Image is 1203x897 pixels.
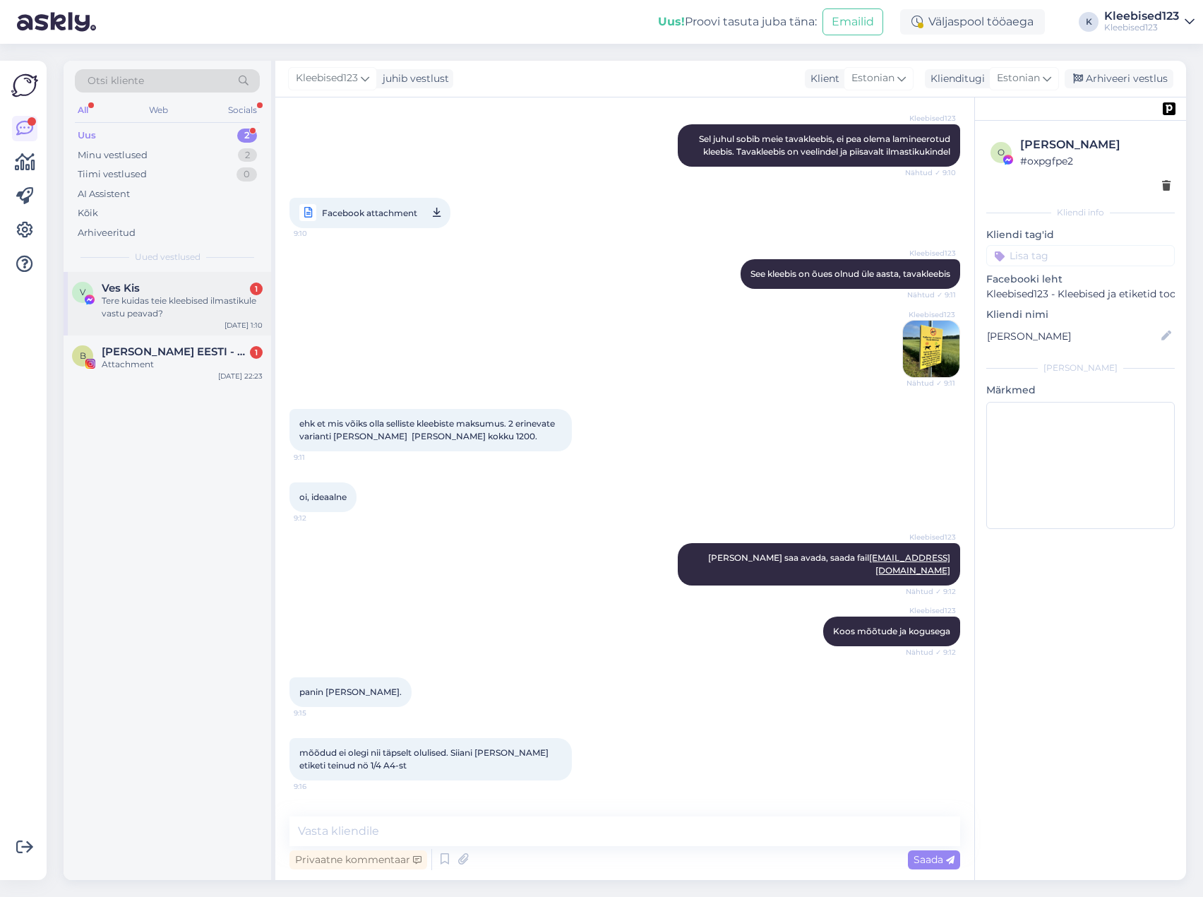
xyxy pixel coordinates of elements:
[294,708,347,718] span: 9:15
[299,492,347,502] span: oi, ideaalne
[986,227,1175,242] p: Kliendi tag'id
[78,226,136,240] div: Arhiveeritud
[80,350,86,361] span: B
[903,321,959,377] img: Attachment
[1104,22,1179,33] div: Kleebised123
[822,8,883,35] button: Emailid
[708,552,950,576] span: [PERSON_NAME] saa avada, saada fail
[322,204,417,222] span: Facebook attachment
[986,383,1175,398] p: Märkmed
[1163,102,1175,115] img: pd
[237,167,257,182] div: 0
[294,452,347,463] span: 9:11
[658,13,817,30] div: Proovi tasuta juba täna:
[914,853,954,866] span: Saada
[289,198,450,228] a: Facebook attachment9:10
[11,72,38,99] img: Askly Logo
[78,187,130,201] div: AI Assistent
[900,9,1045,35] div: Väljaspool tööaega
[699,133,952,157] span: Sel juhul sobib meie tavakleebis, ei pea olema lamineerotud kleebis. Tavakleebis on veelindel ja ...
[903,167,956,178] span: Nähtud ✓ 9:10
[903,647,956,658] span: Nähtud ✓ 9:12
[75,101,91,119] div: All
[78,206,98,220] div: Kõik
[833,626,950,636] span: Koos mõõtude ja kogusega
[903,113,956,124] span: Kleebised123
[237,129,257,143] div: 2
[851,71,894,86] span: Estonian
[78,129,96,143] div: Uus
[986,307,1175,322] p: Kliendi nimi
[925,71,985,86] div: Klienditugi
[299,418,557,441] span: ehk et mis võiks olla selliste kleebiste maksumus. 2 erinevate varianti [PERSON_NAME] [PERSON_NAM...
[250,283,263,295] div: 1
[903,532,956,542] span: Kleebised123
[986,206,1175,219] div: Kliendi info
[238,148,257,162] div: 2
[78,167,147,182] div: Tiimi vestlused
[805,71,839,86] div: Klient
[987,328,1159,344] input: Lisa nimi
[1104,11,1179,22] div: Kleebised123
[294,513,347,523] span: 9:12
[1020,153,1171,169] div: # oxpgfpe2
[102,282,140,295] span: Ves Kis
[902,378,955,388] span: Nähtud ✓ 9:11
[146,101,171,119] div: Web
[1020,136,1171,153] div: [PERSON_NAME]
[294,225,347,242] span: 9:10
[1104,11,1195,33] a: Kleebised123Kleebised123
[289,850,427,869] div: Privaatne kommentaar
[80,287,85,297] span: V
[225,101,260,119] div: Socials
[902,309,955,320] span: Kleebised123
[986,362,1175,374] div: [PERSON_NAME]
[299,687,402,697] span: panin [PERSON_NAME].
[1065,69,1173,88] div: Arhiveeri vestlus
[250,346,263,359] div: 1
[986,245,1175,266] input: Lisa tag
[102,295,263,320] div: Tere kuidas teie kleebised ilmastikule vastu peavad?
[997,71,1040,86] span: Estonian
[102,358,263,371] div: Attachment
[1079,12,1099,32] div: K
[218,371,263,381] div: [DATE] 22:23
[102,345,249,358] span: BOHO CANDLES EESTI - sojavaha Käsitööküünlad. 🕯️
[998,147,1005,158] span: o
[88,73,144,88] span: Otsi kliente
[294,781,347,792] span: 9:16
[903,586,956,597] span: Nähtud ✓ 9:12
[658,15,685,28] b: Uus!
[903,605,956,616] span: Kleebised123
[986,272,1175,287] p: Facebooki leht
[225,320,263,331] div: [DATE] 1:10
[296,71,358,86] span: Kleebised123
[903,248,956,259] span: Kleebised123
[78,148,148,162] div: Minu vestlused
[299,747,551,771] span: mõõdud ei olegi nii täpselt olulised. Siiani [PERSON_NAME] etiketi teinud nö 1/4 A4-st
[135,251,200,263] span: Uued vestlused
[869,552,950,576] a: [EMAIL_ADDRESS][DOMAIN_NAME]
[903,290,956,300] span: Nähtud ✓ 9:11
[986,287,1175,302] p: Kleebised123 - Kleebised ja etiketid toodetele ning kleebised autodele.
[377,71,449,86] div: juhib vestlust
[750,268,950,279] span: See kleebis on õues olnud üle aasta, tavakleebis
